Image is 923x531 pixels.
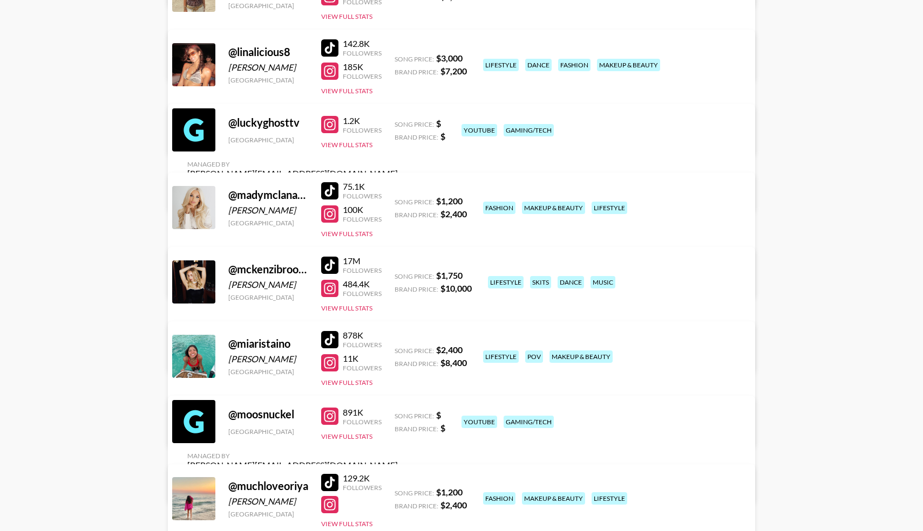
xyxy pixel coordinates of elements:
[483,59,519,71] div: lifestyle
[504,416,554,428] div: gaming/tech
[436,487,463,497] strong: $ 1,200
[395,360,438,368] span: Brand Price:
[592,492,627,505] div: lifestyle
[395,133,438,141] span: Brand Price:
[525,350,543,363] div: pov
[228,337,308,350] div: @ miaristaino
[440,357,467,368] strong: $ 8,400
[597,59,660,71] div: makeup & beauty
[228,116,308,129] div: @ luckyghosttv
[187,168,398,179] div: [PERSON_NAME][EMAIL_ADDRESS][DOMAIN_NAME]
[436,344,463,355] strong: $ 2,400
[343,484,382,492] div: Followers
[440,66,467,76] strong: $ 7,200
[321,520,372,528] button: View Full Stats
[395,211,438,219] span: Brand Price:
[440,423,445,433] strong: $
[591,276,615,288] div: music
[436,270,463,280] strong: $ 1,750
[504,124,554,136] div: gaming/tech
[436,53,463,63] strong: $ 3,000
[343,341,382,349] div: Followers
[228,427,308,436] div: [GEOGRAPHIC_DATA]
[228,188,308,202] div: @ madymclanahan
[558,59,591,71] div: fashion
[530,276,551,288] div: skits
[395,198,434,206] span: Song Price:
[343,279,382,289] div: 484.4K
[343,115,382,126] div: 1.2K
[343,49,382,57] div: Followers
[228,408,308,421] div: @ moosnuckel
[343,256,382,266] div: 17M
[228,510,308,518] div: [GEOGRAPHIC_DATA]
[592,202,627,214] div: lifestyle
[395,502,438,510] span: Brand Price:
[228,2,308,10] div: [GEOGRAPHIC_DATA]
[343,181,382,192] div: 75.1K
[395,425,438,433] span: Brand Price:
[440,500,467,510] strong: $ 2,400
[228,496,308,507] div: [PERSON_NAME]
[228,279,308,290] div: [PERSON_NAME]
[440,283,472,293] strong: $ 10,000
[321,304,372,312] button: View Full Stats
[343,72,382,80] div: Followers
[343,353,382,364] div: 11K
[436,118,441,128] strong: $
[488,276,524,288] div: lifestyle
[321,87,372,95] button: View Full Stats
[436,196,463,206] strong: $ 1,200
[228,479,308,493] div: @ muchloveoriya
[483,350,519,363] div: lifestyle
[321,12,372,20] button: View Full Stats
[343,407,382,418] div: 891K
[321,230,372,238] button: View Full Stats
[395,55,434,63] span: Song Price:
[343,192,382,200] div: Followers
[395,412,434,420] span: Song Price:
[187,160,398,168] div: Managed By
[343,473,382,484] div: 129.2K
[228,368,308,376] div: [GEOGRAPHIC_DATA]
[343,38,382,49] div: 142.8K
[187,452,398,460] div: Managed By
[440,209,467,219] strong: $ 2,400
[228,293,308,301] div: [GEOGRAPHIC_DATA]
[558,276,584,288] div: dance
[436,410,441,420] strong: $
[395,272,434,280] span: Song Price:
[522,202,585,214] div: makeup & beauty
[343,126,382,134] div: Followers
[321,378,372,387] button: View Full Stats
[461,416,497,428] div: youtube
[343,418,382,426] div: Followers
[343,61,382,72] div: 185K
[228,205,308,216] div: [PERSON_NAME]
[395,285,438,293] span: Brand Price:
[483,202,515,214] div: fashion
[321,141,372,149] button: View Full Stats
[321,432,372,440] button: View Full Stats
[228,76,308,84] div: [GEOGRAPHIC_DATA]
[395,489,434,497] span: Song Price:
[228,136,308,144] div: [GEOGRAPHIC_DATA]
[483,492,515,505] div: fashion
[187,460,398,471] div: [PERSON_NAME][EMAIL_ADDRESS][DOMAIN_NAME]
[228,219,308,227] div: [GEOGRAPHIC_DATA]
[343,266,382,274] div: Followers
[440,131,445,141] strong: $
[228,45,308,59] div: @ linalicious8
[228,354,308,364] div: [PERSON_NAME]
[343,364,382,372] div: Followers
[461,124,497,136] div: youtube
[395,120,434,128] span: Song Price:
[395,68,438,76] span: Brand Price:
[549,350,613,363] div: makeup & beauty
[343,215,382,223] div: Followers
[228,62,308,73] div: [PERSON_NAME]
[228,263,308,276] div: @ mckenzibrooke
[525,59,552,71] div: dance
[522,492,585,505] div: makeup & beauty
[343,289,382,298] div: Followers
